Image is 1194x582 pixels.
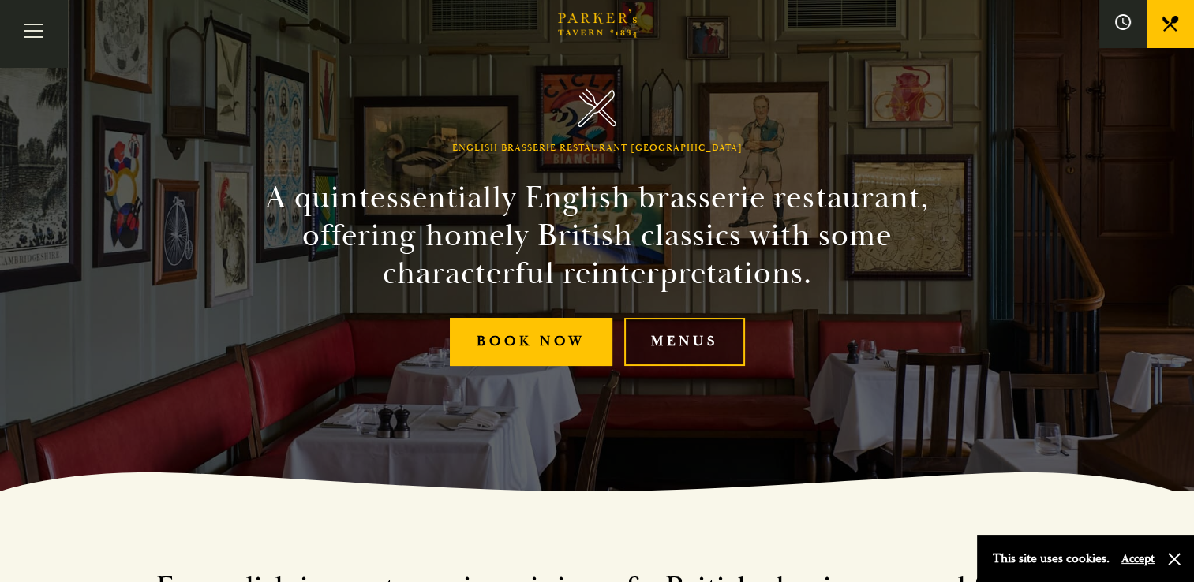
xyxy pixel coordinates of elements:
button: Accept [1121,551,1155,566]
p: This site uses cookies. [993,547,1110,570]
a: Book Now [450,318,612,366]
button: Close and accept [1166,551,1182,567]
img: Parker's Tavern Brasserie Cambridge [578,88,616,127]
h1: English Brasserie Restaurant [GEOGRAPHIC_DATA] [452,143,743,154]
h2: A quintessentially English brasserie restaurant, offering homely British classics with some chara... [238,179,957,293]
a: Menus [624,318,745,366]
